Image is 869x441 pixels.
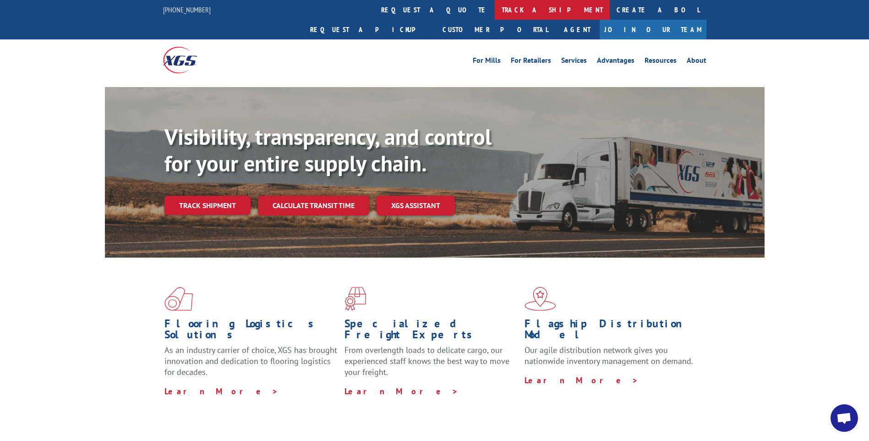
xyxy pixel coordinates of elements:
[164,287,193,311] img: xgs-icon-total-supply-chain-intelligence-red
[163,5,211,14] a: [PHONE_NUMBER]
[344,318,518,345] h1: Specialized Freight Experts
[377,196,455,215] a: XGS ASSISTANT
[164,386,279,397] a: Learn More >
[473,57,501,67] a: For Mills
[344,345,518,386] p: From overlength loads to delicate cargo, our experienced staff knows the best way to move your fr...
[164,345,337,377] span: As an industry carrier of choice, XGS has brought innovation and dedication to flooring logistics...
[687,57,706,67] a: About
[511,57,551,67] a: For Retailers
[525,318,698,345] h1: Flagship Distribution Model
[525,375,639,386] a: Learn More >
[600,20,706,39] a: Join Our Team
[164,318,338,345] h1: Flooring Logistics Solutions
[831,404,858,432] div: Open chat
[436,20,555,39] a: Customer Portal
[258,196,369,215] a: Calculate transit time
[525,345,693,366] span: Our agile distribution network gives you nationwide inventory management on demand.
[525,287,556,311] img: xgs-icon-flagship-distribution-model-red
[555,20,600,39] a: Agent
[561,57,587,67] a: Services
[645,57,677,67] a: Resources
[303,20,436,39] a: Request a pickup
[344,386,459,397] a: Learn More >
[164,122,492,177] b: Visibility, transparency, and control for your entire supply chain.
[164,196,251,215] a: Track shipment
[597,57,634,67] a: Advantages
[344,287,366,311] img: xgs-icon-focused-on-flooring-red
